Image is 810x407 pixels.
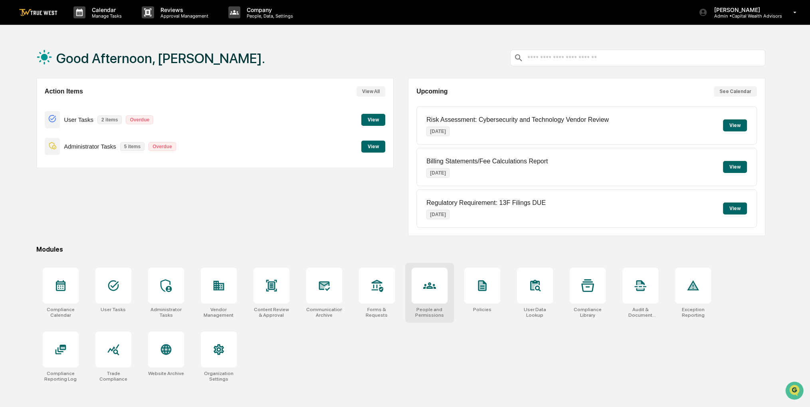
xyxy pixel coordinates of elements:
[45,88,83,95] h2: Action Items
[517,307,553,318] div: User Data Lookup
[56,50,265,66] h1: Good Afternoon, [PERSON_NAME].
[154,6,212,13] p: Reviews
[361,141,385,153] button: View
[426,158,548,165] p: Billing Statements/Fee Calculations Report
[426,116,609,123] p: Risk Assessment: Cybersecurity and Technology Vendor Review
[714,86,757,97] button: See Calendar
[126,115,153,124] p: Overdue
[723,161,747,173] button: View
[148,307,184,318] div: Administrator Tasks
[5,138,55,153] a: 🖐️Preclearance
[784,381,806,402] iframe: Open customer support
[120,142,145,151] p: 5 items
[85,13,126,19] p: Manage Tasks
[36,61,131,69] div: Start new chat
[25,108,65,115] span: [PERSON_NAME]
[56,176,97,182] a: Powered byPylon
[240,6,297,13] p: Company
[707,6,782,13] p: [PERSON_NAME]
[473,307,491,312] div: Policies
[36,69,110,75] div: We're available if you need us!
[148,371,184,376] div: Website Archive
[675,307,711,318] div: Exception Reporting
[58,142,64,149] div: 🗄️
[8,101,21,113] img: Sigrid Alegria
[426,127,450,136] p: [DATE]
[723,119,747,131] button: View
[8,157,14,164] div: 🔎
[16,141,51,149] span: Preclearance
[136,63,145,73] button: Start new chat
[66,108,69,115] span: •
[101,307,126,312] div: User Tasks
[426,210,450,219] p: [DATE]
[356,86,385,97] button: View All
[17,61,31,75] img: 8933085812038_c878075ebb4cc5468115_72.jpg
[426,199,546,206] p: Regulatory Requirement: 13F Filings DUE
[79,176,97,182] span: Pylon
[201,371,237,382] div: Organization Settings
[622,307,658,318] div: Audit & Document Logs
[64,116,93,123] p: User Tasks
[361,142,385,150] a: View
[149,142,176,151] p: Overdue
[5,153,53,168] a: 🔎Data Lookup
[16,157,50,165] span: Data Lookup
[19,9,57,16] img: logo
[240,13,297,19] p: People, Data, Settings
[97,115,122,124] p: 2 items
[707,13,782,19] p: Admin • Capital Wealth Advisors
[36,246,765,253] div: Modules
[416,88,448,95] h2: Upcoming
[95,371,131,382] div: Trade Compliance
[306,307,342,318] div: Communications Archive
[124,87,145,96] button: See all
[55,138,102,153] a: 🗄️Attestations
[723,203,747,214] button: View
[361,115,385,123] a: View
[426,168,450,178] p: [DATE]
[412,307,448,318] div: People and Permissions
[64,143,116,150] p: Administrator Tasks
[43,371,79,382] div: Compliance Reporting Log
[43,307,79,318] div: Compliance Calendar
[8,61,22,75] img: 1746055101610-c473b297-6a78-478c-a979-82029cc54cd1
[8,16,145,29] p: How can we help?
[71,108,87,115] span: [DATE]
[85,6,126,13] p: Calendar
[253,307,289,318] div: Content Review & Approval
[8,142,14,149] div: 🖐️
[8,88,53,95] div: Past conversations
[570,307,606,318] div: Compliance Library
[201,307,237,318] div: Vendor Management
[154,13,212,19] p: Approval Management
[359,307,395,318] div: Forms & Requests
[66,141,99,149] span: Attestations
[361,114,385,126] button: View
